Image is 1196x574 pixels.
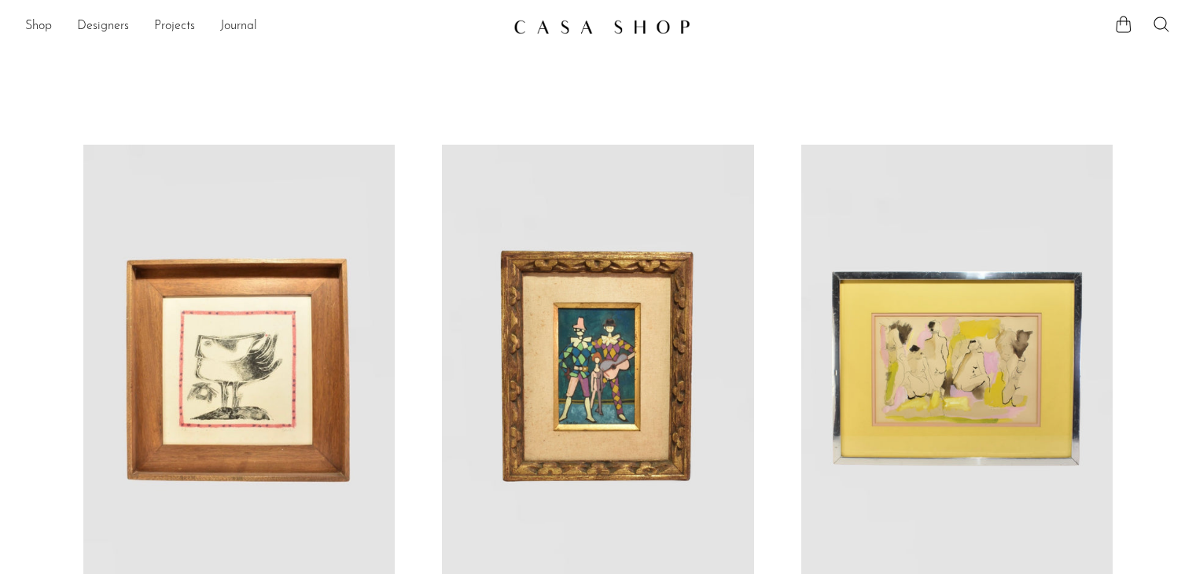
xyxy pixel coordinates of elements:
[220,17,257,37] a: Journal
[154,17,195,37] a: Projects
[77,17,129,37] a: Designers
[25,13,501,40] ul: NEW HEADER MENU
[25,13,501,40] nav: Desktop navigation
[25,17,52,37] a: Shop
